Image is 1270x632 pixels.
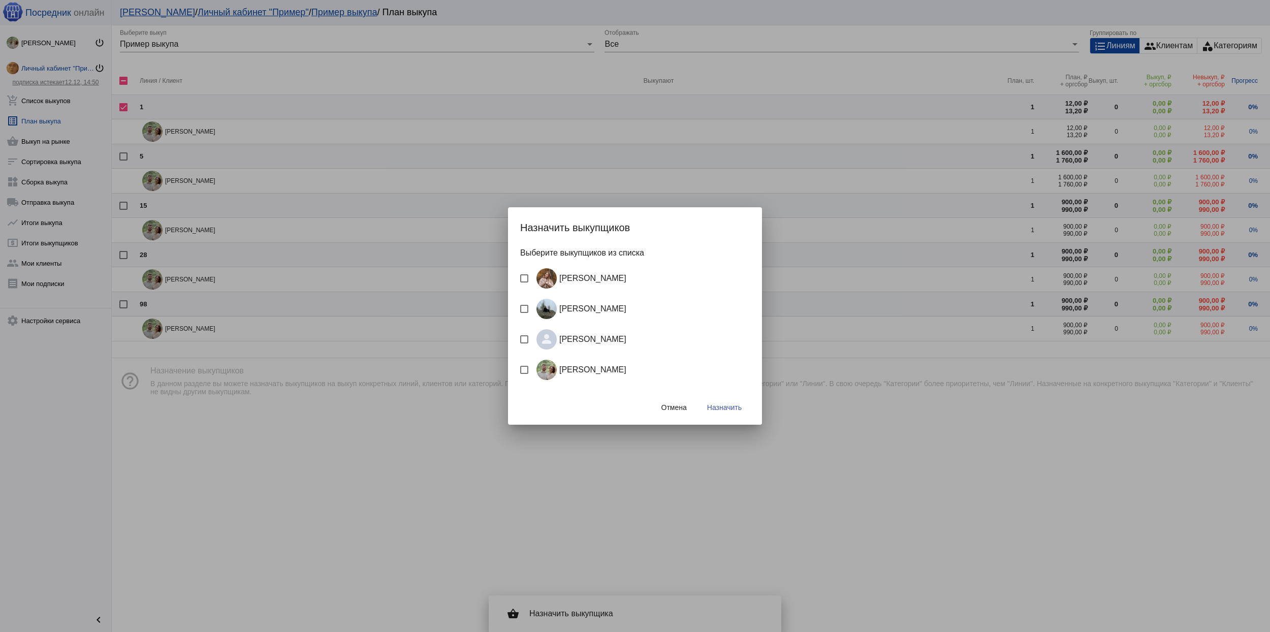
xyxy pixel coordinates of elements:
[699,398,750,417] button: Назначить
[520,246,750,260] p: Выберите выкупщиков из списка
[536,360,557,380] img: YWTOwoZstwcGJCdVIxn37A3LCnqaByj6gVbz4yNNathphKJwokuLbne9QtomCT0Yb5Mw_qzKfMIfCU6cPKf4jpPs.jpg
[532,329,626,350] div: [PERSON_NAME]
[532,360,626,380] div: [PERSON_NAME]
[536,268,557,289] img: pEOKeXZhd9r1ixYE8asBhT2ioDRNKVUTKhSOJ2eW4ZQnktJyICeDdYjJDnpf31eaqk45r01kB0T5bzXbpbVkm7W-.jpg
[536,299,557,319] img: kq7hQyBvoLj4PeJOMqfuHElrBehfNYar2ZRBTPhs038Z79SNQTj2EdScm0X9pRctv0mJ_krmsRkWX4iP_hiHOpdl.jpg
[536,329,557,350] img: l5w5aIHioYc.jpg
[520,219,750,236] h2: Назначить выкупщиков
[532,299,626,319] div: [PERSON_NAME]
[653,398,695,417] button: Отмена
[661,403,687,412] span: Отмена
[707,403,742,412] span: Назначить
[532,268,626,289] div: [PERSON_NAME]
